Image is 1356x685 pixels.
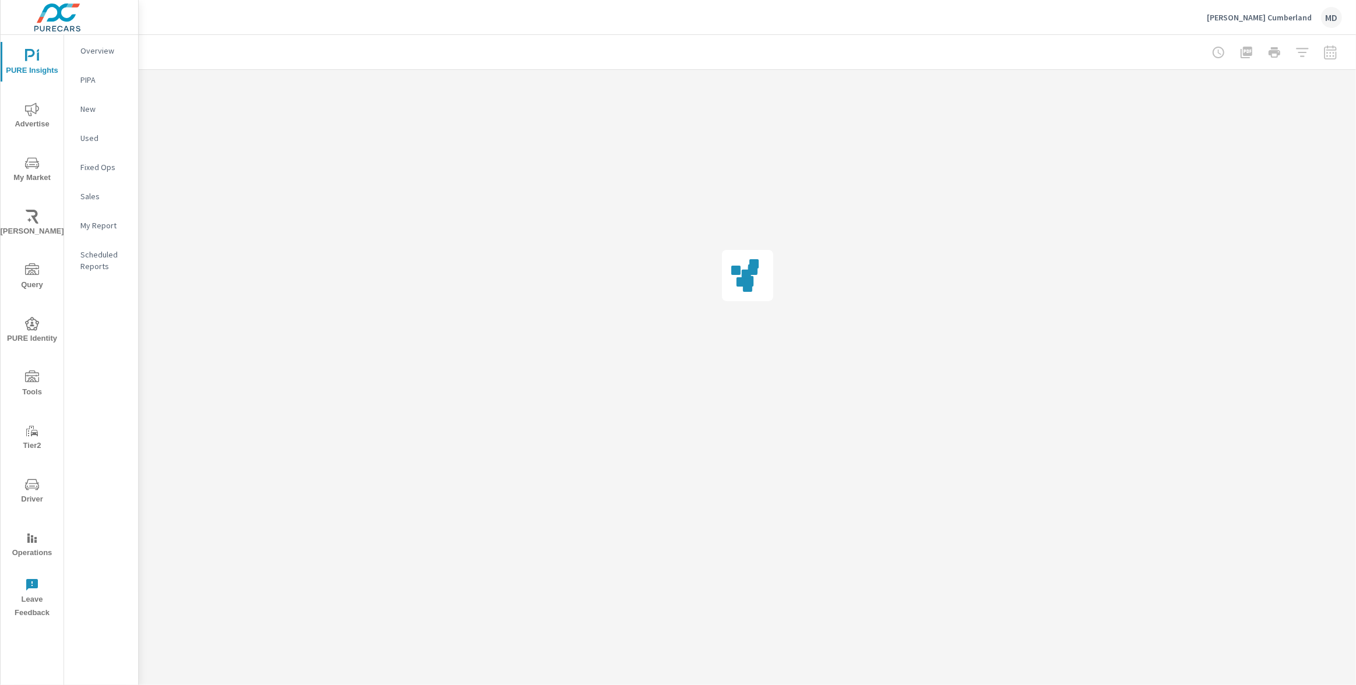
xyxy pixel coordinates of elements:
p: Overview [80,45,129,57]
div: Scheduled Reports [64,246,138,275]
p: Fixed Ops [80,161,129,173]
p: PIPA [80,74,129,86]
p: Sales [80,190,129,202]
span: Tools [4,370,60,399]
div: nav menu [1,35,64,624]
div: PIPA [64,71,138,89]
div: Overview [64,42,138,59]
span: [PERSON_NAME] [4,210,60,238]
span: Operations [4,531,60,560]
div: Fixed Ops [64,158,138,176]
div: Used [64,129,138,147]
span: Advertise [4,103,60,131]
span: PURE Identity [4,317,60,345]
span: My Market [4,156,60,185]
p: Scheduled Reports [80,249,129,272]
div: Sales [64,188,138,205]
div: MD [1321,7,1342,28]
p: My Report [80,220,129,231]
span: Query [4,263,60,292]
div: My Report [64,217,138,234]
p: New [80,103,129,115]
p: [PERSON_NAME] Cumberland [1207,12,1312,23]
span: Driver [4,478,60,506]
span: PURE Insights [4,49,60,77]
span: Tier2 [4,424,60,453]
div: New [64,100,138,118]
span: Leave Feedback [4,578,60,620]
p: Used [80,132,129,144]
